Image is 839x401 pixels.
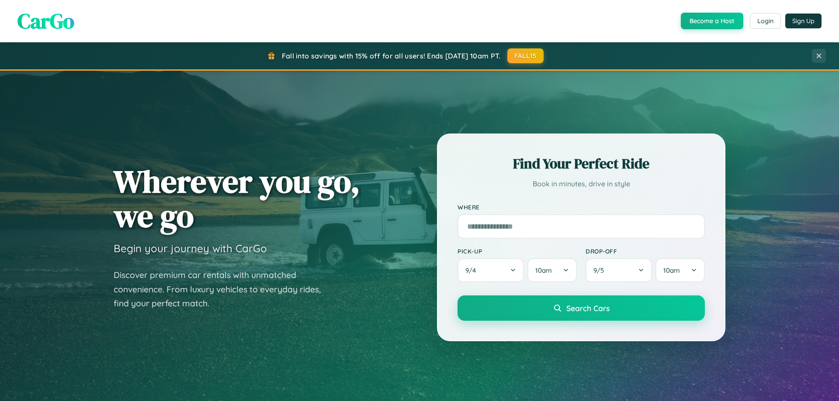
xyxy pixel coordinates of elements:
[465,266,480,274] span: 9 / 4
[527,258,577,282] button: 10am
[566,303,610,313] span: Search Cars
[114,242,267,255] h3: Begin your journey with CarGo
[282,51,501,60] span: Fall into savings with 15% off for all users! Ends [DATE] 10am PT.
[458,247,577,255] label: Pick-up
[458,154,705,173] h2: Find Your Perfect Ride
[535,266,552,274] span: 10am
[593,266,608,274] span: 9 / 5
[458,178,705,190] p: Book in minutes, drive in style
[458,258,524,282] button: 9/4
[655,258,705,282] button: 10am
[458,295,705,321] button: Search Cars
[114,268,332,311] p: Discover premium car rentals with unmatched convenience. From luxury vehicles to everyday rides, ...
[458,203,705,211] label: Where
[663,266,680,274] span: 10am
[114,164,360,233] h1: Wherever you go, we go
[17,7,74,35] span: CarGo
[586,258,652,282] button: 9/5
[507,48,544,63] button: FALL15
[785,14,822,28] button: Sign Up
[681,13,743,29] button: Become a Host
[750,13,781,29] button: Login
[586,247,705,255] label: Drop-off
